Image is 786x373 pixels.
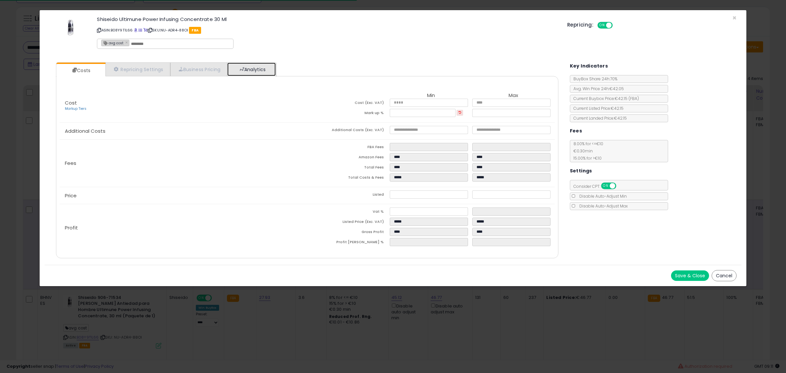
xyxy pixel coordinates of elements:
[576,203,628,209] span: Disable Auto-Adjust Max
[576,193,627,199] span: Disable Auto-Adjust Min
[671,270,709,281] button: Save & Close
[102,40,123,46] span: avg cost
[567,22,593,28] h5: Repricing:
[570,148,593,154] span: €0.30 min
[570,184,625,189] span: Consider CPT:
[602,183,610,189] span: ON
[97,25,557,35] p: ASIN: B08Y9T1L66 | SKU: NU-ADR4-88OI
[307,190,390,201] td: Listed
[227,63,276,76] a: Analytics
[56,64,105,77] a: Costs
[307,218,390,228] td: Listed Price (Exc. VAT)
[189,27,201,34] span: FBA
[97,17,557,22] h3: Shiseido Ultimune Power Infusing Concentrate 30 Ml
[307,153,390,163] td: Amazon Fees
[60,225,307,230] p: Profit
[570,127,582,135] h5: Fees
[570,62,608,70] h5: Key Indicators
[598,23,606,28] span: ON
[105,63,170,76] a: Repricing Settings
[307,207,390,218] td: Vat %
[570,141,603,161] span: 8.00 % for <= €10
[307,173,390,184] td: Total Costs & Fees
[307,238,390,248] td: Profit [PERSON_NAME] %
[570,115,627,121] span: Current Landed Price: €42.15
[65,106,86,111] a: Markup Tiers
[570,96,639,101] span: Current Buybox Price:
[628,96,639,101] span: ( FBA )
[60,100,307,111] p: Cost
[139,28,142,33] a: All offer listings
[570,155,602,161] span: 15.00 % for > €10
[307,163,390,173] td: Total Fees
[570,106,624,111] span: Current Listed Price: €42.15
[60,128,307,134] p: Additional Costs
[125,39,129,45] a: ×
[732,13,737,23] span: ×
[612,23,622,28] span: OFF
[61,17,81,36] img: 31CBLd2Yb+L._SL60_.jpg
[615,183,626,189] span: OFF
[712,270,737,281] button: Cancel
[307,109,390,119] td: Mark up %
[570,76,617,82] span: BuyBox Share 24h: 70%
[60,193,307,198] p: Price
[307,143,390,153] td: FBA Fees
[570,167,592,175] h5: Settings
[615,96,639,101] span: €42.15
[170,63,228,76] a: Business Pricing
[307,99,390,109] td: Cost (Exc. VAT)
[570,86,624,91] span: Avg. Win Price 24h: €42.05
[307,228,390,238] td: Gross Profit
[390,93,472,99] th: Min
[307,126,390,136] td: Additional Costs (Exc. VAT)
[143,28,147,33] a: Your listing only
[134,28,138,33] a: BuyBox page
[472,93,555,99] th: Max
[60,161,307,166] p: Fees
